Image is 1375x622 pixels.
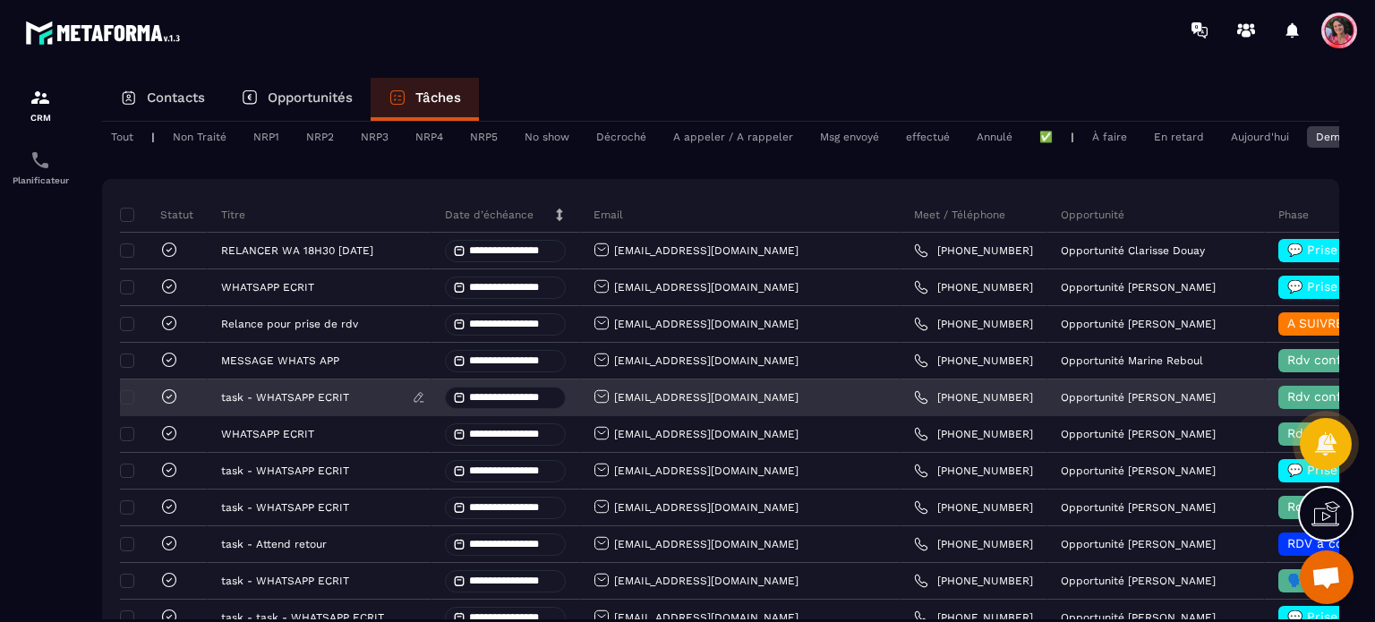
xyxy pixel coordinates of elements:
div: No show [516,126,578,148]
div: effectué [897,126,959,148]
div: Aujourd'hui [1222,126,1298,148]
p: task - WHATSAPP ECRIT [221,575,349,587]
a: [PHONE_NUMBER] [914,390,1033,405]
div: ✅ [1030,126,1062,148]
a: [PHONE_NUMBER] [914,427,1033,441]
div: En retard [1145,126,1213,148]
p: Phase [1278,208,1309,222]
a: [PHONE_NUMBER] [914,317,1033,331]
p: Meet / Téléphone [914,208,1005,222]
div: À faire [1083,126,1136,148]
div: Demain [1307,126,1364,148]
p: Tâches [415,89,461,106]
p: Email [594,208,623,222]
a: [PHONE_NUMBER] [914,243,1033,258]
p: WHATSAPP ECRIT [221,428,314,440]
span: A SUIVRE ⏳ [1287,316,1363,330]
p: Opportunité [PERSON_NAME] [1061,428,1216,440]
p: task - WHATSAPP ECRIT [221,391,349,404]
img: formation [30,87,51,108]
div: NRP3 [352,126,397,148]
div: NRP1 [244,126,288,148]
a: [PHONE_NUMBER] [914,354,1033,368]
a: Contacts [102,78,223,121]
p: task - WHATSAPP ECRIT [221,464,349,477]
p: Contacts [147,89,205,106]
p: CRM [4,113,76,123]
p: Opportunité Marine Reboul [1061,354,1203,367]
p: MESSAGE WHATS APP [221,354,339,367]
p: RELANCER WA 18H30 [DATE] [221,244,373,257]
div: NRP5 [461,126,507,148]
p: Opportunité [PERSON_NAME] [1061,391,1216,404]
p: Statut [124,208,193,222]
img: logo [25,16,186,49]
a: [PHONE_NUMBER] [914,280,1033,294]
p: task - WHATSAPP ECRIT [221,501,349,514]
p: Opportunité [PERSON_NAME] [1061,501,1216,514]
p: WHATSAPP ECRIT [221,281,314,294]
p: Opportunité [1061,208,1124,222]
a: Tâches [371,78,479,121]
div: NRP4 [406,126,452,148]
div: Décroché [587,126,655,148]
p: Titre [221,208,245,222]
div: Annulé [968,126,1021,148]
div: Tout [102,126,142,148]
p: task - Attend retour [221,538,327,550]
p: Relance pour prise de rdv [221,318,358,330]
div: Ouvrir le chat [1300,550,1354,604]
p: Opportunité [PERSON_NAME] [1061,464,1216,477]
a: schedulerschedulerPlanificateur [4,136,76,199]
p: Opportunité [PERSON_NAME] [1061,281,1216,294]
a: [PHONE_NUMBER] [914,574,1033,588]
a: [PHONE_NUMBER] [914,464,1033,478]
p: Date d’échéance [445,208,534,222]
p: | [151,131,155,143]
p: Planificateur [4,175,76,185]
img: scheduler [30,149,51,171]
div: NRP2 [297,126,343,148]
p: Opportunité [PERSON_NAME] [1061,575,1216,587]
a: Opportunités [223,78,371,121]
p: Opportunité [PERSON_NAME] [1061,318,1216,330]
p: Opportunités [268,89,353,106]
p: | [1071,131,1074,143]
a: [PHONE_NUMBER] [914,537,1033,551]
a: formationformationCRM [4,73,76,136]
div: Non Traité [164,126,235,148]
p: Opportunité [PERSON_NAME] [1061,538,1216,550]
a: [PHONE_NUMBER] [914,500,1033,515]
p: Opportunité Clarisse Douay [1061,244,1205,257]
div: Msg envoyé [811,126,888,148]
div: A appeler / A rappeler [664,126,802,148]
